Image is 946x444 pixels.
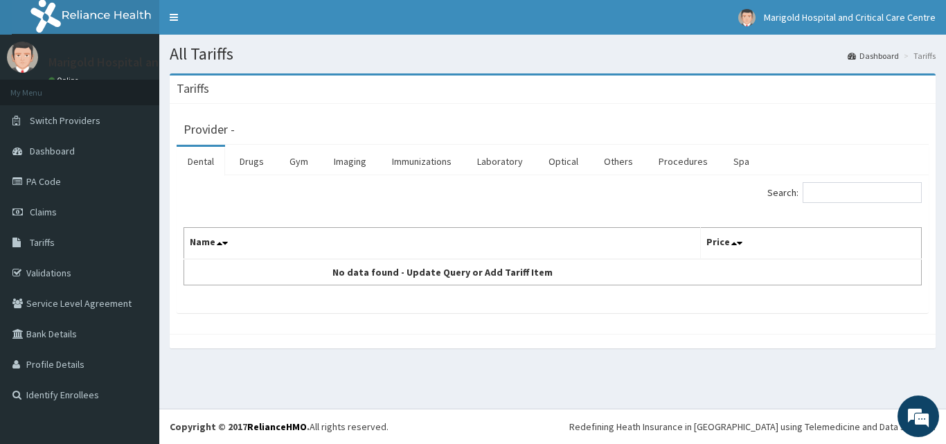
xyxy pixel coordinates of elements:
label: Search: [767,182,922,203]
strong: Copyright © 2017 . [170,420,310,433]
div: Redefining Heath Insurance in [GEOGRAPHIC_DATA] using Telemedicine and Data Science! [569,420,936,434]
a: Online [48,76,82,85]
a: Spa [722,147,760,176]
th: Name [184,228,701,260]
a: Dashboard [848,50,899,62]
a: Optical [537,147,589,176]
h3: Provider - [184,123,235,136]
a: Procedures [648,147,719,176]
span: Switch Providers [30,114,100,127]
p: Marigold Hospital and Critical Care Centre [48,56,274,69]
li: Tariffs [900,50,936,62]
span: Claims [30,206,57,218]
a: Immunizations [381,147,463,176]
span: Marigold Hospital and Critical Care Centre [764,11,936,24]
a: RelianceHMO [247,420,307,433]
span: Dashboard [30,145,75,157]
th: Price [700,228,922,260]
h3: Tariffs [177,82,209,95]
a: Imaging [323,147,377,176]
a: Dental [177,147,225,176]
a: Laboratory [466,147,534,176]
a: Gym [278,147,319,176]
img: User Image [738,9,756,26]
footer: All rights reserved. [159,409,946,444]
a: Drugs [229,147,275,176]
td: No data found - Update Query or Add Tariff Item [184,259,701,285]
img: User Image [7,42,38,73]
span: Tariffs [30,236,55,249]
input: Search: [803,182,922,203]
h1: All Tariffs [170,45,936,63]
a: Others [593,147,644,176]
